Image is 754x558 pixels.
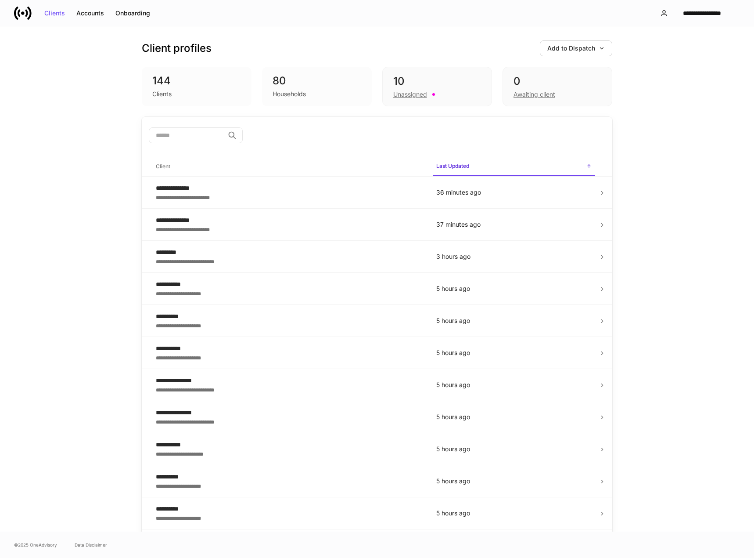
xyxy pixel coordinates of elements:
span: Client [152,158,426,176]
button: Accounts [71,6,110,20]
div: 10Unassigned [382,67,492,106]
p: 5 hours ago [436,509,592,518]
p: 5 hours ago [436,284,592,293]
p: 5 hours ago [436,348,592,357]
div: 0Awaiting client [503,67,612,106]
button: Add to Dispatch [540,40,612,56]
button: Onboarding [110,6,156,20]
p: 5 hours ago [436,445,592,453]
div: 144 [152,74,241,88]
div: Add to Dispatch [547,45,605,51]
h3: Client profiles [142,41,212,55]
div: 10 [393,74,481,88]
p: 37 minutes ago [436,220,592,229]
div: Clients [152,90,172,98]
h6: Client [156,162,170,170]
p: 36 minutes ago [436,188,592,197]
p: 5 hours ago [436,413,592,421]
div: Onboarding [115,10,150,16]
button: Clients [39,6,71,20]
p: 5 hours ago [436,316,592,325]
a: Data Disclaimer [75,541,107,548]
h6: Last Updated [436,162,469,170]
div: Awaiting client [513,90,555,99]
div: Households [273,90,306,98]
span: Last Updated [433,157,595,176]
p: 5 hours ago [436,380,592,389]
p: 3 hours ago [436,252,592,261]
div: Unassigned [393,90,427,99]
div: Accounts [76,10,104,16]
p: 5 hours ago [436,477,592,486]
div: 0 [513,74,601,88]
div: 80 [273,74,361,88]
div: Clients [44,10,65,16]
span: © 2025 OneAdvisory [14,541,57,548]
